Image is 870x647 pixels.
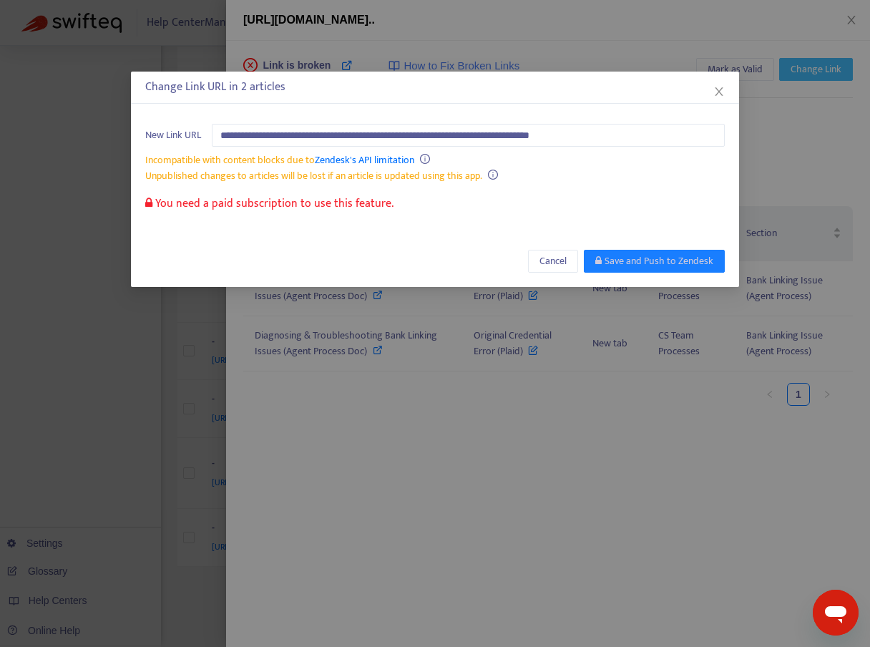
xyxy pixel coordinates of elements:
[145,79,725,96] div: Change Link URL in 2 articles
[420,154,430,164] span: info-circle
[488,170,498,180] span: info-circle
[145,152,414,168] span: Incompatible with content blocks due to
[528,250,578,273] button: Cancel
[711,84,727,99] button: Close
[813,590,859,636] iframe: Button to launch messaging window
[145,127,201,143] span: New Link URL
[315,152,414,168] a: Zendesk's API limitation
[584,250,725,273] button: Save and Push to Zendesk
[539,253,567,269] span: Cancel
[145,167,482,184] span: Unpublished changes to articles will be lost if an article is updated using this app.
[713,86,725,97] span: close
[145,194,394,213] span: You need a paid subscription to use this feature.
